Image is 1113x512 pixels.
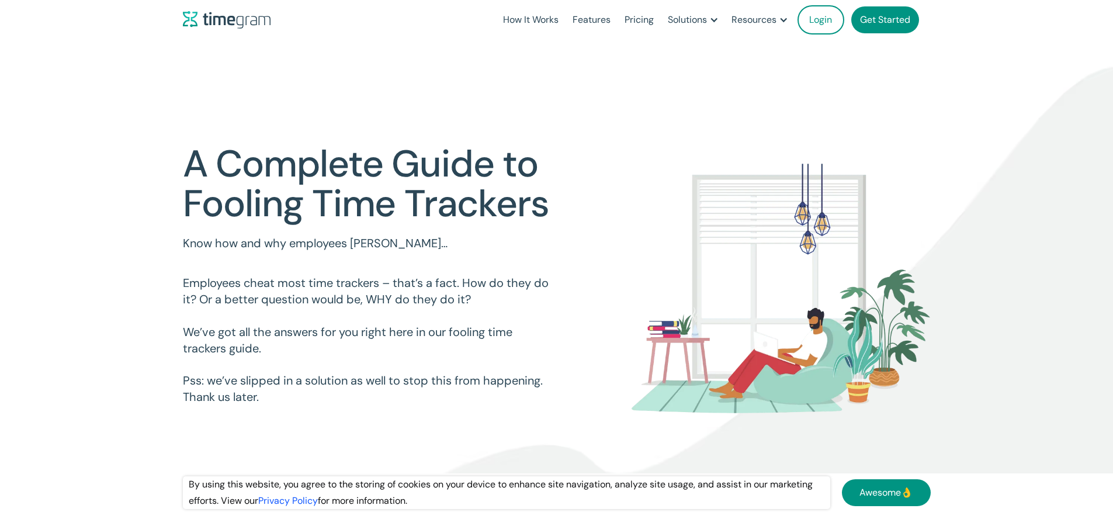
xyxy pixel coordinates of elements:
[851,6,919,33] a: Get Started
[798,5,844,34] a: Login
[668,12,707,28] div: Solutions
[842,479,931,506] a: Awesome👌
[731,12,776,28] div: Resources
[183,144,557,224] h1: A Complete Guide to Fooling Time Trackers
[183,275,557,406] p: Employees cheat most time trackers – that’s a fact. How do they do it? Or a better question would...
[183,236,557,252] p: Know how and why employees [PERSON_NAME]…
[258,494,318,507] a: Privacy Policy
[183,476,830,509] div: By using this website, you agree to the storing of cookies on your device to enhance site navigat...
